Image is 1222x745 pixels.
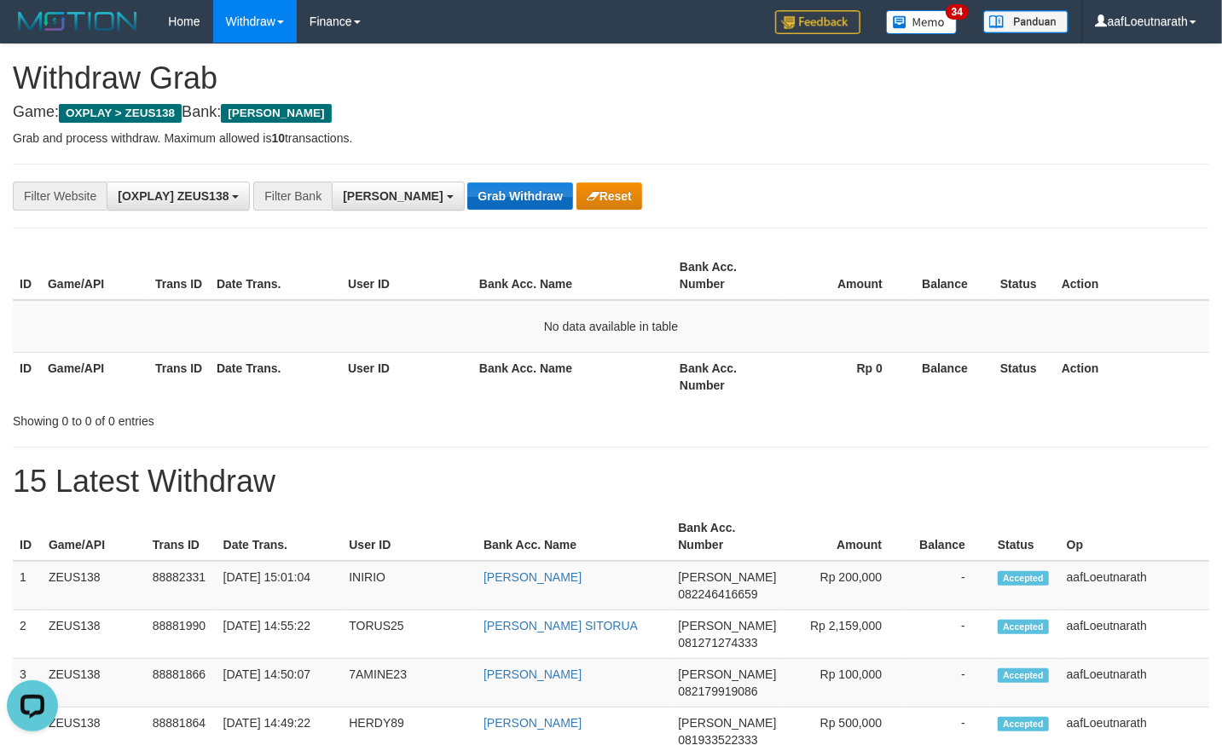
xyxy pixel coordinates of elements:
p: Grab and process withdraw. Maximum allowed is transactions. [13,130,1209,147]
td: [DATE] 14:55:22 [217,610,343,659]
th: Balance [907,512,991,561]
td: Rp 100,000 [784,659,908,707]
th: User ID [341,352,472,401]
td: - [907,659,991,707]
span: [PERSON_NAME] [678,716,776,730]
span: [PERSON_NAME] [678,667,776,681]
td: Rp 2,159,000 [784,610,908,659]
span: Copy 082179919086 to clipboard [678,684,757,698]
th: Amount [784,512,908,561]
td: - [907,561,991,610]
th: Bank Acc. Name [477,512,671,561]
th: User ID [342,512,477,561]
th: Date Trans. [210,251,341,300]
td: No data available in table [13,300,1209,353]
th: Balance [908,352,993,401]
div: Filter Website [13,182,107,211]
img: panduan.png [983,10,1069,33]
th: Status [991,512,1060,561]
th: Date Trans. [217,512,343,561]
img: Feedback.jpg [775,10,860,34]
button: [PERSON_NAME] [332,182,464,211]
th: Date Trans. [210,352,341,401]
th: Action [1055,352,1209,401]
td: 3 [13,659,42,707]
th: Game/API [42,512,146,561]
a: [PERSON_NAME] SITORUA [484,619,638,632]
th: Op [1060,512,1209,561]
td: 2 [13,610,42,659]
td: 88881990 [146,610,217,659]
h1: 15 Latest Withdraw [13,465,1209,499]
button: Open LiveChat chat widget [7,7,58,58]
th: Bank Acc. Number [673,251,780,300]
span: 34 [946,4,969,20]
th: Action [1055,251,1209,300]
td: aafLoeutnarath [1060,659,1209,707]
td: Rp 200,000 [784,561,908,610]
td: aafLoeutnarath [1060,610,1209,659]
td: ZEUS138 [42,561,146,610]
td: 7AMINE23 [342,659,477,707]
span: [PERSON_NAME] [678,619,776,632]
th: Bank Acc. Number [671,512,783,561]
div: Showing 0 to 0 of 0 entries [13,406,496,430]
th: Balance [908,251,993,300]
button: [OXPLAY] ZEUS138 [107,182,250,211]
a: [PERSON_NAME] [484,667,582,681]
th: Amount [780,251,908,300]
th: Status [993,352,1055,401]
span: [OXPLAY] ZEUS138 [118,189,229,203]
span: Copy 081271274333 to clipboard [678,636,757,650]
th: Trans ID [146,512,217,561]
th: Game/API [41,251,148,300]
th: ID [13,352,41,401]
td: 88882331 [146,561,217,610]
span: Copy 082246416659 to clipboard [678,587,757,601]
th: ID [13,251,41,300]
a: [PERSON_NAME] [484,570,582,584]
td: INIRIO [342,561,477,610]
img: Button%20Memo.svg [886,10,958,34]
td: TORUS25 [342,610,477,659]
button: Reset [576,182,642,210]
td: ZEUS138 [42,659,146,707]
th: Trans ID [148,251,210,300]
button: Grab Withdraw [467,182,572,210]
h4: Game: Bank: [13,104,1209,121]
td: - [907,610,991,659]
td: [DATE] 14:50:07 [217,659,343,707]
th: Game/API [41,352,148,401]
span: Accepted [998,717,1049,731]
span: Accepted [998,620,1049,634]
th: Rp 0 [780,352,908,401]
th: Bank Acc. Name [472,251,673,300]
th: Trans ID [148,352,210,401]
span: [PERSON_NAME] [343,189,443,203]
strong: 10 [271,131,285,145]
span: [PERSON_NAME] [678,570,776,584]
th: Bank Acc. Number [673,352,780,401]
span: OXPLAY > ZEUS138 [59,104,182,123]
h1: Withdraw Grab [13,61,1209,95]
th: Bank Acc. Name [472,352,673,401]
th: ID [13,512,42,561]
td: 88881866 [146,659,217,707]
td: [DATE] 15:01:04 [217,561,343,610]
div: Filter Bank [253,182,332,211]
td: 1 [13,561,42,610]
th: Status [993,251,1055,300]
th: User ID [341,251,472,300]
img: MOTION_logo.png [13,9,142,34]
span: Accepted [998,668,1049,683]
td: aafLoeutnarath [1060,561,1209,610]
span: [PERSON_NAME] [221,104,331,123]
span: Accepted [998,571,1049,586]
a: [PERSON_NAME] [484,716,582,730]
td: ZEUS138 [42,610,146,659]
